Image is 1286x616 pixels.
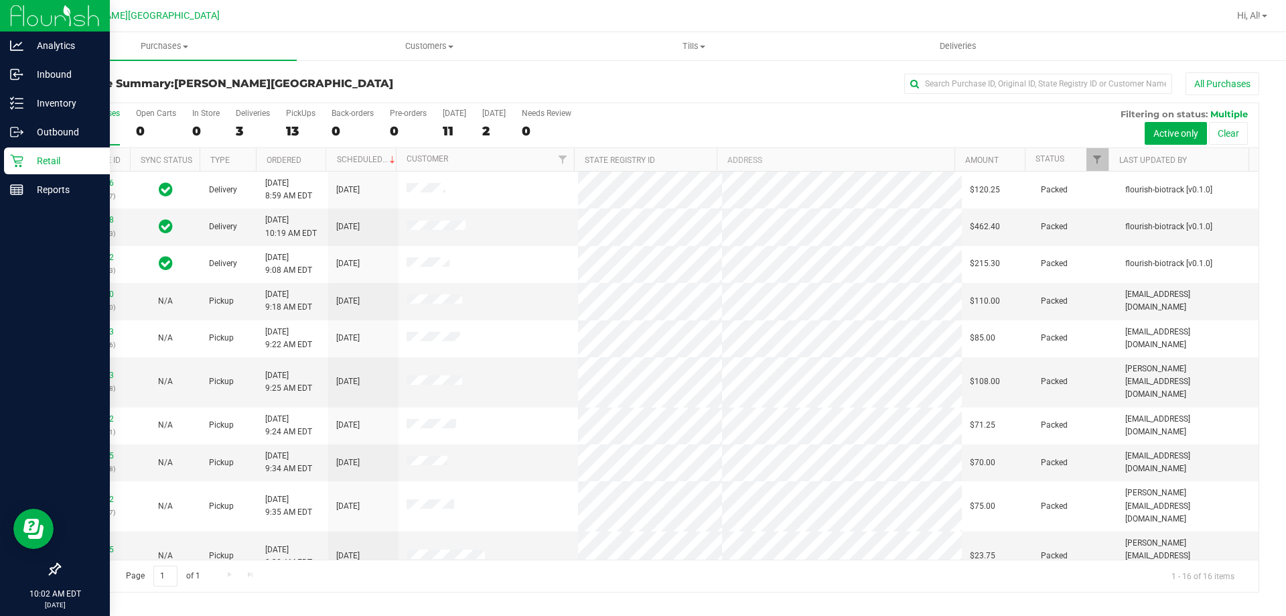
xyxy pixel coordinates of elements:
[443,123,466,139] div: 11
[482,123,506,139] div: 2
[10,97,23,110] inline-svg: Inventory
[136,123,176,139] div: 0
[1041,375,1068,388] span: Packed
[1125,450,1251,475] span: [EMAIL_ADDRESS][DOMAIN_NAME]
[76,495,114,504] a: 11992242
[970,332,995,345] span: $85.00
[76,327,114,336] a: 11992073
[209,257,237,270] span: Delivery
[209,332,234,345] span: Pickup
[1125,363,1251,402] span: [PERSON_NAME][EMAIL_ADDRESS][DOMAIN_NAME]
[1041,456,1068,469] span: Packed
[970,550,995,562] span: $23.75
[76,290,114,299] a: 11991980
[159,217,173,236] span: In Sync
[236,123,270,139] div: 3
[158,296,173,306] span: Not Applicable
[141,156,192,165] a: Sync Status
[826,32,1090,60] a: Deliveries
[76,545,114,554] a: 11992275
[158,551,173,560] span: Not Applicable
[158,332,173,345] button: N/A
[209,184,237,196] span: Delivery
[297,32,561,60] a: Customers
[337,155,398,164] a: Scheduled
[23,66,104,82] p: Inbound
[265,413,312,438] span: [DATE] 9:24 AM EDT
[158,295,173,308] button: N/A
[390,109,427,118] div: Pre-orders
[1125,184,1212,196] span: flourish-biotrack [v0.1.0]
[76,178,114,188] a: 11992006
[1121,109,1208,119] span: Filtering on status:
[59,78,459,90] h3: Purchase Summary:
[336,550,360,562] span: [DATE]
[1041,257,1068,270] span: Packed
[552,148,574,171] a: Filter
[965,156,999,165] a: Amount
[265,251,312,277] span: [DATE] 9:08 AM EDT
[1041,500,1068,513] span: Packed
[76,451,114,460] a: 11992195
[1041,419,1068,432] span: Packed
[336,257,360,270] span: [DATE]
[158,333,173,343] span: Not Applicable
[1041,221,1068,233] span: Packed
[970,257,1000,270] span: $215.30
[158,377,173,386] span: Not Applicable
[265,369,312,395] span: [DATE] 9:25 AM EDT
[1041,550,1068,562] span: Packed
[970,221,1000,233] span: $462.40
[174,77,393,90] span: [PERSON_NAME][GEOGRAPHIC_DATA]
[1125,413,1251,438] span: [EMAIL_ADDRESS][DOMAIN_NAME]
[10,183,23,196] inline-svg: Reports
[265,544,312,569] span: [DATE] 9:32 AM EDT
[297,40,561,52] span: Customers
[390,123,427,139] div: 0
[153,566,177,587] input: 1
[561,32,826,60] a: Tills
[159,180,173,199] span: In Sync
[265,214,317,239] span: [DATE] 10:19 AM EDT
[192,109,220,118] div: In Store
[1125,326,1251,351] span: [EMAIL_ADDRESS][DOMAIN_NAME]
[158,375,173,388] button: N/A
[970,375,1000,388] span: $108.00
[970,419,995,432] span: $71.25
[136,109,176,118] div: Open Carts
[286,123,315,139] div: 13
[209,419,234,432] span: Pickup
[1145,122,1207,145] button: Active only
[23,38,104,54] p: Analytics
[209,456,234,469] span: Pickup
[1086,148,1109,171] a: Filter
[159,254,173,273] span: In Sync
[158,456,173,469] button: N/A
[1161,566,1245,586] span: 1 - 16 of 16 items
[1035,154,1064,164] a: Status
[265,493,312,519] span: [DATE] 9:35 AM EDT
[1041,184,1068,196] span: Packed
[23,153,104,169] p: Retail
[1125,221,1212,233] span: flourish-biotrack [v0.1.0]
[562,40,825,52] span: Tills
[23,124,104,140] p: Outbound
[717,148,954,172] th: Address
[970,295,1000,308] span: $110.00
[922,40,995,52] span: Deliveries
[585,156,655,165] a: State Registry ID
[158,419,173,432] button: N/A
[336,500,360,513] span: [DATE]
[10,39,23,52] inline-svg: Analytics
[115,566,211,587] span: Page of 1
[970,184,1000,196] span: $120.25
[209,295,234,308] span: Pickup
[1186,72,1259,95] button: All Purchases
[236,109,270,118] div: Deliveries
[158,420,173,430] span: Not Applicable
[32,32,297,60] a: Purchases
[443,109,466,118] div: [DATE]
[1237,10,1261,21] span: Hi, Al!
[158,458,173,467] span: Not Applicable
[332,123,374,139] div: 0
